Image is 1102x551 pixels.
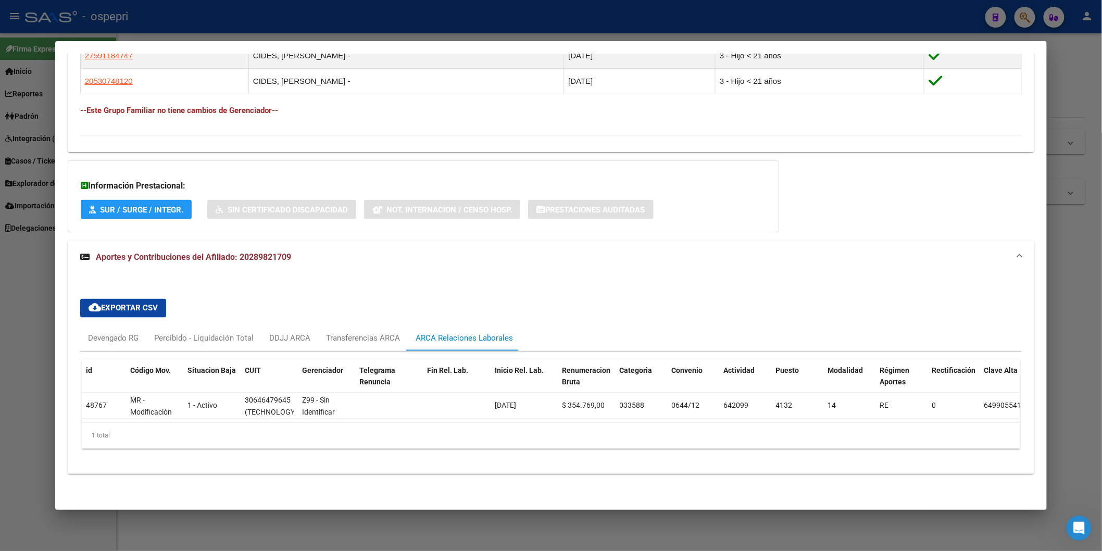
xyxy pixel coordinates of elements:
[932,367,976,375] span: Rectificación
[86,402,107,410] span: 48767
[68,274,1034,474] div: Aportes y Contribuciones del Afiliado: 20289821709
[716,43,924,68] td: 3 - Hijo < 21 años
[359,367,395,387] span: Telegrama Renuncia
[82,360,126,406] datatable-header-cell: id
[528,200,654,219] button: Prestaciones Auditadas
[564,43,716,68] td: [DATE]
[620,402,645,410] span: 033588
[89,304,158,313] span: Exportar CSV
[558,360,616,406] datatable-header-cell: Renumeracion Bruta
[187,402,217,410] span: 1 - Activo
[984,402,1068,410] span: 64990554120424947298
[824,360,876,406] datatable-header-cell: Modalidad
[245,367,261,375] span: CUIT
[386,205,512,215] span: Not. Internacion / Censo Hosp.
[562,367,611,387] span: Renumeracion Bruta
[545,205,645,215] span: Prestaciones Auditadas
[720,360,772,406] datatable-header-cell: Actividad
[81,200,192,219] button: SUR / SURGE / INTEGR.
[130,396,179,452] span: MR - Modificación de datos en la relación CUIT –CUIL
[298,360,355,406] datatable-header-cell: Gerenciador
[85,51,133,60] span: 27591184747
[672,367,703,375] span: Convenio
[928,360,980,406] datatable-header-cell: Rectificación
[80,299,166,318] button: Exportar CSV
[716,68,924,94] td: 3 - Hijo < 21 años
[423,360,491,406] datatable-header-cell: Fin Rel. Lab.
[241,360,298,406] datatable-header-cell: CUIT
[187,367,236,375] span: Situacion Baja
[491,360,558,406] datatable-header-cell: Inicio Rel. Lab.
[126,360,183,406] datatable-header-cell: Código Mov.
[96,252,291,262] span: Aportes y Contribuciones del Afiliado: 20289821709
[616,360,668,406] datatable-header-cell: Categoria
[876,360,928,406] datatable-header-cell: Régimen Aportes
[364,200,520,219] button: Not. Internacion / Censo Hosp.
[880,367,910,387] span: Régimen Aportes
[228,205,348,215] span: Sin Certificado Discapacidad
[828,367,863,375] span: Modalidad
[81,180,766,192] h3: Información Prestacional:
[672,402,700,410] span: 0644/12
[880,402,889,410] span: RE
[183,360,241,406] datatable-header-cell: Situacion Baja
[776,367,799,375] span: Puesto
[245,395,291,407] div: 30646479645
[68,241,1034,274] mat-expansion-panel-header: Aportes y Contribuciones del Afiliado: 20289821709
[724,367,755,375] span: Actividad
[86,367,92,375] span: id
[828,402,836,410] span: 14
[245,408,295,429] span: (TECHNOLOGY BUREAU S A)
[1067,516,1092,541] iframe: Intercom live chat
[932,402,936,410] span: 0
[154,333,254,344] div: Percibido - Liquidación Total
[980,360,1084,406] datatable-header-cell: Clave Alta
[668,360,720,406] datatable-header-cell: Convenio
[355,360,423,406] datatable-header-cell: Telegrama Renuncia
[249,68,564,94] td: CIDES, [PERSON_NAME] -
[495,367,544,375] span: Inicio Rel. Lab.
[326,333,400,344] div: Transferencias ARCA
[495,402,516,410] span: [DATE]
[100,205,183,215] span: SUR / SURGE / INTEGR.
[80,105,1022,116] h4: --Este Grupo Familiar no tiene cambios de Gerenciador--
[564,68,716,94] td: [DATE]
[85,77,133,85] span: 20530748120
[249,43,564,68] td: CIDES, [PERSON_NAME] -
[88,333,139,344] div: Devengado RG
[984,367,1018,375] span: Clave Alta
[416,333,513,344] div: ARCA Relaciones Laborales
[772,360,824,406] datatable-header-cell: Puesto
[89,302,101,314] mat-icon: cloud_download
[207,200,356,219] button: Sin Certificado Discapacidad
[130,367,171,375] span: Código Mov.
[620,367,653,375] span: Categoria
[776,402,793,410] span: 4132
[82,423,1020,449] div: 1 total
[724,402,749,410] span: 642099
[427,367,468,375] span: Fin Rel. Lab.
[269,333,310,344] div: DDJJ ARCA
[562,402,605,410] span: $ 354.769,00
[302,367,343,375] span: Gerenciador
[302,396,335,417] span: Z99 - Sin Identificar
